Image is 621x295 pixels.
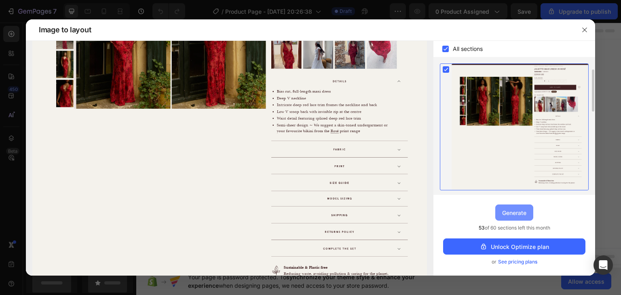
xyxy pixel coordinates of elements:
div: Open Intercom Messenger [594,255,613,275]
span: See pricing plans [498,258,537,266]
span: of 60 sections left this month [479,224,550,232]
button: Add sections [184,141,239,157]
div: Start with Sections from sidebar [194,125,291,135]
div: Start with Generating from URL or image [188,186,297,193]
button: Generate [495,204,533,221]
div: Generate [502,209,526,217]
span: All sections [453,44,483,54]
div: Unlock Optimize plan [479,242,549,251]
button: Add elements [244,141,301,157]
div: or [443,258,585,266]
span: 53 [479,225,485,231]
button: Unlock Optimize plan [443,238,585,255]
span: Image to layout [39,25,91,35]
